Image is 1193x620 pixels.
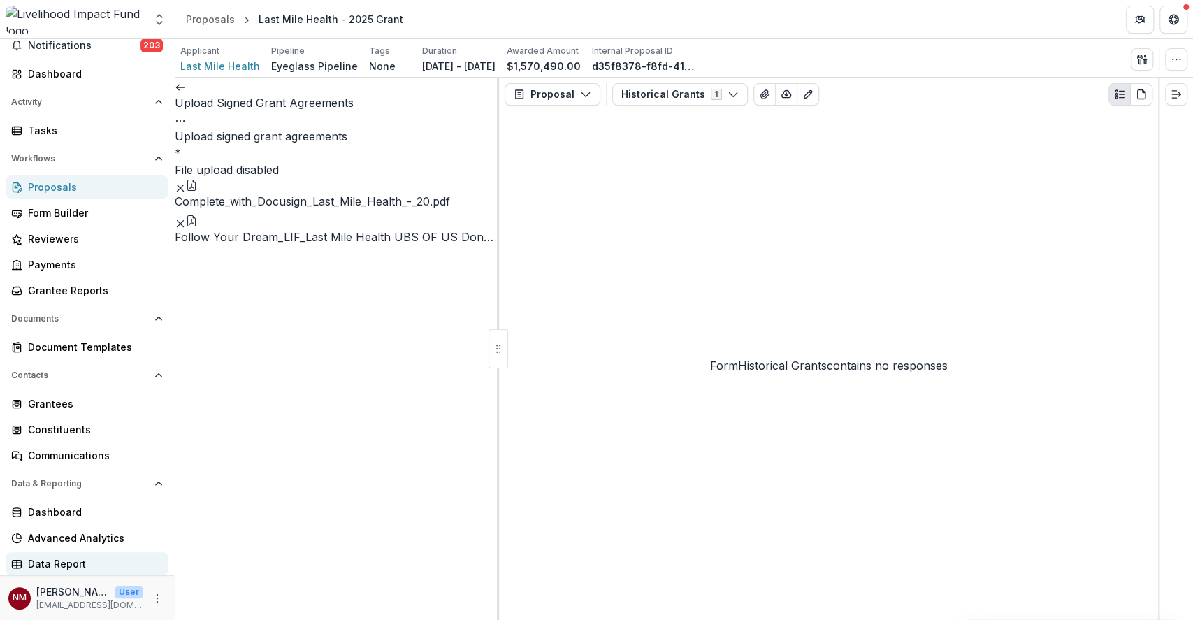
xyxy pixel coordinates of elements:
button: Remove File [175,214,186,231]
a: Grantees [6,392,168,415]
p: Awarded Amount [507,45,579,57]
div: Constituents [28,422,157,437]
p: Tags [369,45,390,57]
button: Open Contacts [6,364,168,387]
span: Activity [11,97,149,107]
span: Workflows [11,154,149,164]
h3: Upload Signed Grant Agreements [175,94,499,111]
span: Contacts [11,370,149,380]
button: Options [175,111,186,128]
span: Data & Reporting [11,479,149,489]
div: Communications [28,448,157,463]
p: Pipeline [271,45,305,57]
p: Eyeglass Pipeline [271,59,358,73]
p: Duration [422,45,457,57]
button: PDF view [1130,83,1152,106]
a: Document Templates [6,336,168,359]
button: Open Data & Reporting [6,473,168,495]
button: Open Workflows [6,147,168,170]
button: Get Help [1159,6,1187,34]
p: Internal Proposal ID [592,45,673,57]
div: Advanced Analytics [28,531,157,545]
span: 203 [140,38,163,52]
a: Dashboard [6,62,168,85]
a: Payments [6,253,168,276]
div: Proposals [186,12,235,27]
button: Open Activity [6,91,168,113]
div: Dashboard [28,66,157,81]
span: Complete_with_Docusign_Last_Mile_Health_-_20.pdf [175,195,450,208]
p: Applicant [180,45,219,57]
div: Last Mile Health - 2025 Grant [259,12,403,27]
a: Communications [6,444,168,467]
div: Remove FileFollow Your Dream_LIF_Last Mile Health UBS OF US Donor Form.pdf [175,214,499,244]
p: Upload signed grant agreements [175,128,499,145]
button: More [149,590,166,607]
div: Payments [28,257,157,272]
span: Follow Your Dream_LIF_Last Mile Health UBS OF US Donor Form.pdf [175,231,499,244]
p: [DATE] - [DATE] [422,59,496,73]
a: Constituents [6,418,168,441]
a: Form Builder [6,201,168,224]
p: $1,570,490.00 [507,59,581,73]
a: Data Report [6,552,168,575]
button: Plaintext view [1108,83,1131,106]
span: Notifications [28,40,140,52]
a: Last Mile Health [180,59,260,73]
p: User [115,586,143,598]
div: Remove FileComplete_with_Docusign_Last_Mile_Health_-_20.pdf [175,178,450,208]
span: Documents [11,314,149,324]
button: Open entity switcher [150,6,169,34]
div: Tasks [28,123,157,138]
button: Partners [1126,6,1154,34]
a: Tasks [6,119,168,142]
a: Advanced Analytics [6,526,168,549]
button: Proposal [505,83,600,106]
a: Reviewers [6,227,168,250]
button: Expand right [1165,83,1187,106]
div: Form Builder [28,206,157,220]
button: View Attached Files [753,83,776,106]
p: [EMAIL_ADDRESS][DOMAIN_NAME] [36,599,143,612]
div: Proposals [28,180,157,194]
a: Grantee Reports [6,279,168,302]
button: Notifications203 [6,34,168,57]
img: Livelihood Impact Fund logo [6,6,144,34]
p: d35f8378-f8fd-419e-8cca-f27a4aa7d9f7 [592,59,697,73]
a: Dashboard [6,500,168,524]
a: Proposals [180,9,240,29]
nav: breadcrumb [180,9,409,29]
button: Edit as form [797,83,819,106]
p: None [369,59,396,73]
button: Remove File [175,178,186,195]
div: Grantee Reports [28,283,157,298]
div: Data Report [28,556,157,571]
div: Reviewers [28,231,157,246]
p: File upload disabled [175,161,279,178]
div: Grantees [28,396,157,411]
button: Historical Grants1 [612,83,748,106]
button: Open Documents [6,308,168,330]
div: Document Templates [28,340,157,354]
div: Njeri Muthuri [13,593,27,603]
a: Proposals [6,175,168,199]
div: Dashboard [28,505,157,519]
p: Form Historical Grants contains no responses [710,357,948,374]
p: [PERSON_NAME] [36,584,109,599]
